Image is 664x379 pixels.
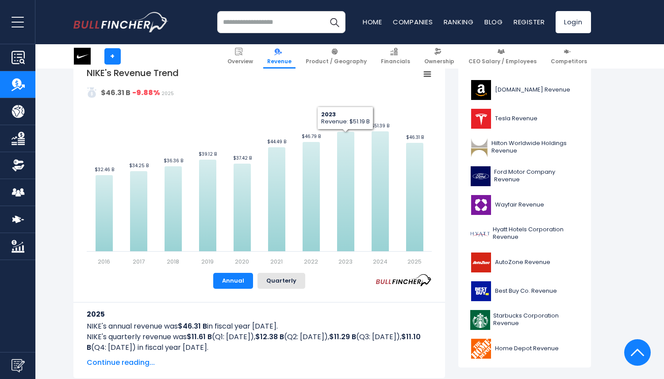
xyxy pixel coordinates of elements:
[465,222,584,246] a: Hyatt Hotels Corporation Revenue
[337,123,354,130] text: $51.19 B
[470,166,491,186] img: F logo
[470,195,492,215] img: W logo
[235,257,249,266] text: 2020
[304,257,318,266] text: 2022
[87,67,179,79] tspan: NIKE's Revenue Trend
[12,159,25,172] img: Ownership
[444,17,474,27] a: Ranking
[470,310,491,330] img: SBUX logo
[465,135,584,160] a: Hilton Worldwide Holdings Revenue
[470,138,489,157] img: HLT logo
[227,58,253,65] span: Overview
[302,133,321,140] text: $46.79 B
[464,44,541,69] a: CEO Salary / Employees
[407,257,422,266] text: 2025
[267,58,292,65] span: Revenue
[263,44,296,69] a: Revenue
[465,164,584,188] a: Ford Motor Company Revenue
[470,109,492,129] img: TSLA logo
[465,279,584,303] a: Best Buy Co. Revenue
[302,44,371,69] a: Product / Geography
[465,107,584,131] a: Tesla Revenue
[101,88,130,98] strong: $46.31 B
[465,250,584,275] a: AutoZone Revenue
[393,17,433,27] a: Companies
[73,12,169,32] a: Go to homepage
[87,332,421,352] b: $11.10 B
[470,80,492,100] img: AMZN logo
[329,332,356,342] b: $11.29 B
[323,11,345,33] button: Search
[213,273,253,289] button: Annual
[470,339,492,359] img: HD logo
[551,58,587,65] span: Competitors
[87,67,432,266] svg: NIKE's Revenue Trend
[94,166,114,173] text: $32.46 B
[465,193,584,217] a: Wayfair Revenue
[514,17,545,27] a: Register
[87,321,432,332] p: NIKE's annual revenue was in fiscal year [DATE].
[556,11,591,33] a: Login
[233,155,251,161] text: $37.42 B
[420,44,458,69] a: Ownership
[87,87,97,98] img: addasd
[372,257,387,266] text: 2024
[465,308,584,332] a: Starbucks Corporation Revenue
[74,48,91,65] img: NKE logo
[547,44,591,69] a: Competitors
[163,157,183,164] text: $36.36 B
[223,44,257,69] a: Overview
[306,58,367,65] span: Product / Geography
[132,257,144,266] text: 2017
[406,134,423,141] text: $46.31 B
[255,332,284,342] b: $12.38 B
[73,12,169,32] img: bullfincher logo
[381,58,410,65] span: Financials
[465,63,584,71] p: Related
[87,332,432,353] p: NIKE's quarterly revenue was (Q1: [DATE]), (Q2: [DATE]), (Q3: [DATE]), (Q4: [DATE]) in fiscal yea...
[87,357,432,368] span: Continue reading...
[424,58,454,65] span: Ownership
[129,162,148,169] text: $34.25 B
[470,224,490,244] img: H logo
[178,321,207,331] b: $46.31 B
[98,257,110,266] text: 2016
[201,257,214,266] text: 2019
[465,337,584,361] a: Home Depot Revenue
[484,17,503,27] a: Blog
[371,123,389,129] text: $51.39 B
[161,90,174,97] span: 2025
[377,44,414,69] a: Financials
[468,58,537,65] span: CEO Salary / Employees
[187,332,212,342] b: $11.61 B
[167,257,179,266] text: 2018
[470,253,492,272] img: AZO logo
[87,309,432,320] h3: 2025
[470,281,492,301] img: BBY logo
[257,273,305,289] button: Quarterly
[270,257,283,266] text: 2021
[199,151,217,157] text: $39.12 B
[465,78,584,102] a: [DOMAIN_NAME] Revenue
[363,17,382,27] a: Home
[338,257,353,266] text: 2023
[104,48,121,65] a: +
[267,138,286,145] text: $44.49 B
[132,88,160,98] strong: -9.88%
